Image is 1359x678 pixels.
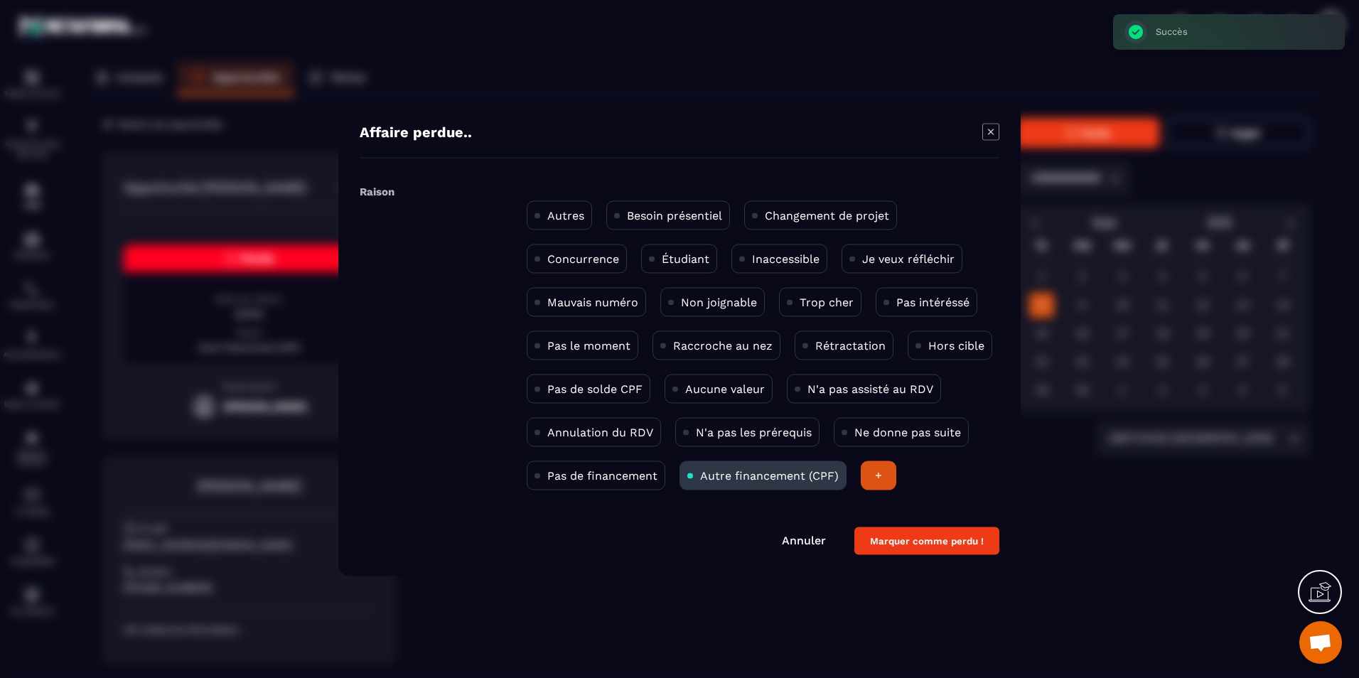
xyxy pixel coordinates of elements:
p: N'a pas assisté au RDV [807,382,933,396]
p: Rétractation [815,339,886,353]
label: Raison [360,185,394,198]
p: Pas le moment [547,339,630,353]
p: Je veux réfléchir [862,252,955,266]
button: Marquer comme perdu ! [854,527,999,555]
p: Besoin présentiel [627,209,722,222]
p: N'a pas les prérequis [696,426,812,439]
p: Changement de projet [765,209,889,222]
p: Pas de solde CPF [547,382,643,396]
div: Ouvrir le chat [1299,621,1342,664]
p: Hors cible [928,339,984,353]
p: Non joignable [681,296,757,309]
p: Annulation du RDV [547,426,653,439]
p: Mauvais numéro [547,296,638,309]
p: Pas intéréssé [896,296,969,309]
p: Autre financement (CPF) [700,469,839,483]
p: Concurrence [547,252,619,266]
p: Autres [547,209,584,222]
h4: Affaire perdue.. [360,124,472,144]
p: Pas de financement [547,469,657,483]
p: Aucune valeur [685,382,765,396]
p: Trop cher [800,296,854,309]
p: Inaccessible [752,252,820,266]
p: Étudiant [662,252,709,266]
p: Ne donne pas suite [854,426,961,439]
a: Annuler [782,534,826,547]
p: Raccroche au nez [673,339,773,353]
div: + [861,461,896,490]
